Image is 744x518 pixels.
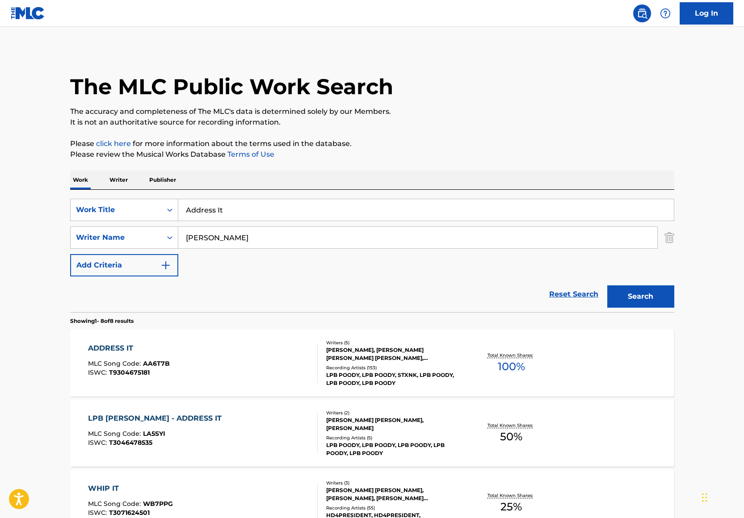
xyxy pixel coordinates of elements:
[545,284,603,304] a: Reset Search
[70,330,674,397] a: ADDRESS ITMLC Song Code:AA6T7BISWC:T9304675181Writers (5)[PERSON_NAME], [PERSON_NAME] [PERSON_NAM...
[88,413,226,424] div: LPB [PERSON_NAME] - ADDRESS IT
[326,364,461,371] div: Recording Artists ( 153 )
[76,232,156,243] div: Writer Name
[326,480,461,486] div: Writers ( 3 )
[633,4,651,22] a: Public Search
[70,106,674,117] p: The accuracy and completeness of The MLC's data is determined solely by our Members.
[500,429,522,445] span: 50 %
[498,359,525,375] span: 100 %
[143,500,173,508] span: WB7PPG
[488,492,535,499] p: Total Known Shares:
[160,260,171,271] img: 9d2ae6d4665cec9f34b9.svg
[88,483,173,494] div: WHIP IT
[326,346,461,362] div: [PERSON_NAME], [PERSON_NAME] [PERSON_NAME] [PERSON_NAME], [PERSON_NAME] [PERSON_NAME], LPB POODY
[488,352,535,359] p: Total Known Shares:
[88,343,170,354] div: ADDRESS IT
[70,400,674,467] a: LPB [PERSON_NAME] - ADDRESS ITMLC Song Code:LA5SYIISWC:T3046478535Writers (2)[PERSON_NAME] [PERSO...
[326,416,461,432] div: [PERSON_NAME] [PERSON_NAME], [PERSON_NAME]
[88,359,143,368] span: MLC Song Code :
[96,139,131,148] a: click here
[143,430,165,438] span: LA5SYI
[656,4,674,22] div: Help
[637,8,647,19] img: search
[70,254,178,276] button: Add Criteria
[11,7,45,20] img: MLC Logo
[70,171,91,189] p: Work
[70,317,134,325] p: Showing 1 - 8 of 8 results
[109,509,150,517] span: T3071624501
[70,117,674,128] p: It is not an authoritative source for recording information.
[88,368,109,376] span: ISWC :
[326,434,461,441] div: Recording Artists ( 5 )
[664,226,674,249] img: Delete Criterion
[70,138,674,149] p: Please for more information about the terms used in the database.
[699,475,744,518] iframe: Chat Widget
[143,359,170,368] span: AA6T7B
[88,500,143,508] span: MLC Song Code :
[326,409,461,416] div: Writers ( 2 )
[326,371,461,387] div: LPB POODY, LPB POODY, STXNK, LPB POODY, LPB POODY, LPB POODY
[488,422,535,429] p: Total Known Shares:
[326,441,461,457] div: LPB POODY, LPB POODY, LPB POODY, LPB POODY, LPB POODY
[70,149,674,160] p: Please review the Musical Works Database
[226,150,274,159] a: Terms of Use
[76,205,156,215] div: Work Title
[70,73,393,100] h1: The MLC Public Work Search
[326,505,461,511] div: Recording Artists ( 55 )
[88,509,109,517] span: ISWC :
[147,171,179,189] p: Publisher
[109,368,150,376] span: T9304675181
[607,285,674,308] button: Search
[70,199,674,312] form: Search Form
[660,8,671,19] img: help
[109,439,152,447] span: T3046478535
[88,430,143,438] span: MLC Song Code :
[500,499,522,515] span: 25 %
[88,439,109,447] span: ISWC :
[702,484,707,511] div: Drag
[326,486,461,502] div: [PERSON_NAME] [PERSON_NAME], [PERSON_NAME], [PERSON_NAME] [PERSON_NAME]
[326,339,461,346] div: Writers ( 5 )
[680,2,733,25] a: Log In
[107,171,130,189] p: Writer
